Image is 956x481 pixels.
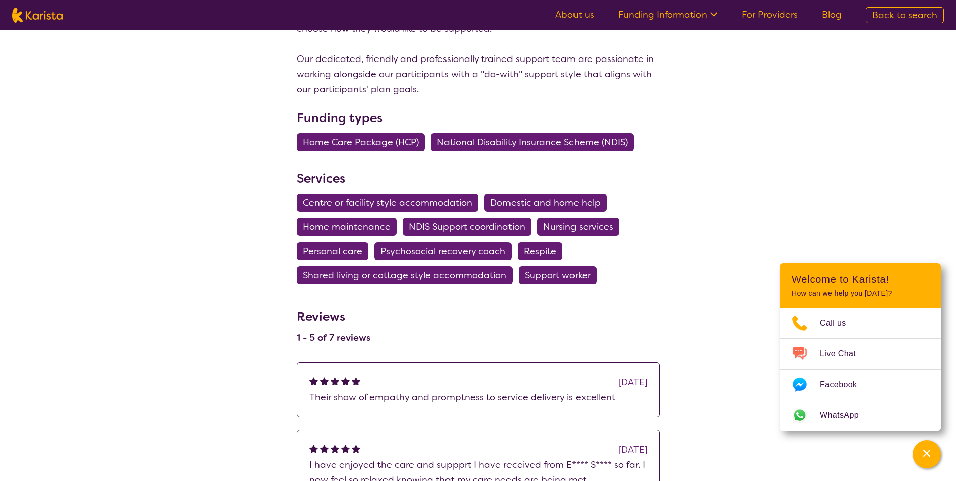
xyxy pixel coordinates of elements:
[820,316,858,331] span: Call us
[309,377,318,385] img: fullstar
[309,444,318,453] img: fullstar
[437,133,628,151] span: National Disability Insurance Scheme (NDIS)
[525,266,591,284] span: Support worker
[341,444,350,453] img: fullstar
[303,194,472,212] span: Centre or facility style accommodation
[780,400,941,431] a: Web link opens in a new tab.
[297,303,370,326] h3: Reviews
[618,9,718,21] a: Funding Information
[320,444,329,453] img: fullstar
[742,9,798,21] a: For Providers
[409,218,525,236] span: NDIS Support coordination
[297,197,484,209] a: Centre or facility style accommodation
[320,377,329,385] img: fullstar
[374,245,518,257] a: Psychosocial recovery coach
[352,444,360,453] img: fullstar
[820,346,868,362] span: Live Chat
[297,269,519,281] a: Shared living or cottage style accommodation
[866,7,944,23] a: Back to search
[619,442,647,457] div: [DATE]
[543,218,613,236] span: Nursing services
[309,390,647,405] p: Their show of empathy and promptness to service delivery is excellent
[537,221,625,233] a: Nursing services
[380,242,505,260] span: Psychosocial recovery coach
[820,377,869,392] span: Facebook
[619,375,647,390] div: [DATE]
[403,221,537,233] a: NDIS Support coordination
[297,136,431,148] a: Home Care Package (HCP)
[518,245,568,257] a: Respite
[331,444,339,453] img: fullstar
[555,9,594,21] a: About us
[331,377,339,385] img: fullstar
[431,136,640,148] a: National Disability Insurance Scheme (NDIS)
[792,273,929,285] h2: Welcome to Karista!
[519,269,603,281] a: Support worker
[297,169,660,188] h3: Services
[780,263,941,431] div: Channel Menu
[524,242,556,260] span: Respite
[303,266,506,284] span: Shared living or cottage style accommodation
[297,245,374,257] a: Personal care
[297,332,370,344] h4: 1 - 5 of 7 reviews
[484,197,613,209] a: Domestic and home help
[297,109,660,127] h3: Funding types
[303,242,362,260] span: Personal care
[303,133,419,151] span: Home Care Package (HCP)
[352,377,360,385] img: fullstar
[792,289,929,298] p: How can we help you [DATE]?
[303,218,391,236] span: Home maintenance
[822,9,842,21] a: Blog
[780,308,941,431] ul: Choose channel
[913,440,941,468] button: Channel Menu
[820,408,871,423] span: WhatsApp
[297,221,403,233] a: Home maintenance
[490,194,601,212] span: Domestic and home help
[872,9,937,21] span: Back to search
[12,8,63,23] img: Karista logo
[297,51,660,97] p: Our dedicated, friendly and professionally trained support team are passionate in working alongsi...
[341,377,350,385] img: fullstar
